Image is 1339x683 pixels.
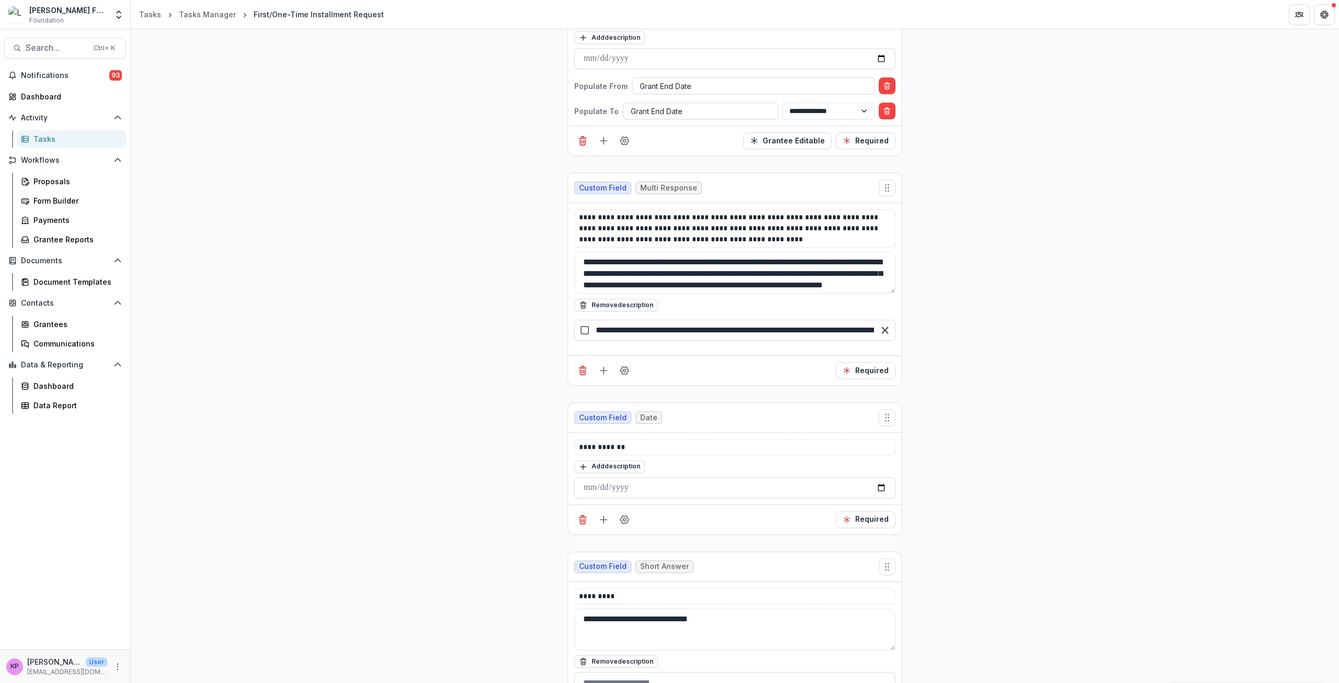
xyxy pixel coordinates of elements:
[139,9,161,20] div: Tasks
[17,211,126,229] a: Payments
[17,173,126,190] a: Proposals
[879,180,895,196] button: Move field
[21,156,109,165] span: Workflows
[879,409,895,426] button: Move field
[29,16,64,25] span: Foundation
[33,176,118,187] div: Proposals
[879,558,895,575] button: Move field
[879,103,895,119] button: Delete condition
[17,192,126,209] a: Form Builder
[8,6,25,23] img: Lavelle Fund for the Blind
[175,7,240,22] a: Tasks Manager
[17,130,126,148] a: Tasks
[29,5,107,16] div: [PERSON_NAME] Fund for the Blind
[574,106,619,117] p: Populate To
[135,7,388,22] nav: breadcrumb
[4,295,126,311] button: Open Contacts
[616,511,633,528] button: Field Settings
[579,184,627,193] span: Custom Field
[4,109,126,126] button: Open Activity
[33,400,118,411] div: Data Report
[579,562,627,571] span: Custom Field
[17,273,126,290] a: Document Templates
[21,256,109,265] span: Documents
[836,362,895,379] button: Required
[616,362,633,379] button: Field Settings
[33,234,118,245] div: Grantee Reports
[21,299,109,308] span: Contacts
[743,132,832,149] button: Read Only Toggle
[33,195,118,206] div: Form Builder
[579,413,627,422] span: Custom Field
[17,231,126,248] a: Grantee Reports
[4,67,126,84] button: Notifications93
[21,71,109,80] span: Notifications
[640,413,657,422] span: Date
[4,38,126,59] button: Search...
[33,133,118,144] div: Tasks
[640,562,689,571] span: Short Answer
[4,356,126,373] button: Open Data & Reporting
[10,663,19,670] div: Khanh Phan
[33,338,118,349] div: Communications
[33,215,118,226] div: Payments
[595,362,612,379] button: Add field
[21,114,109,122] span: Activity
[836,132,895,149] button: Required
[1314,4,1335,25] button: Get Help
[17,316,126,333] a: Grantees
[574,31,645,44] button: Adddescription
[27,667,107,677] p: [EMAIL_ADDRESS][DOMAIN_NAME]
[17,397,126,414] a: Data Report
[33,276,118,287] div: Document Templates
[254,9,384,20] div: First/One-Time Installment Request
[595,132,612,149] button: Add field
[17,335,126,352] a: Communications
[640,184,697,193] span: Multi Response
[109,70,122,81] span: 93
[17,377,126,395] a: Dashboard
[574,81,628,92] p: Populate From
[836,511,895,528] button: Required
[21,361,109,370] span: Data & Reporting
[86,657,107,667] p: User
[27,656,82,667] p: [PERSON_NAME]
[4,152,126,169] button: Open Workflows
[574,362,591,379] button: Delete field
[111,660,124,673] button: More
[595,511,612,528] button: Add field
[21,91,118,102] div: Dashboard
[574,132,591,149] button: Delete field
[33,380,118,391] div: Dashboard
[616,132,633,149] button: Field Settings
[111,4,126,25] button: Open entity switcher
[92,42,117,54] div: Ctrl + K
[574,655,658,668] button: Removedescription
[4,252,126,269] button: Open Documents
[574,461,645,473] button: Adddescription
[1289,4,1310,25] button: Partners
[879,77,895,94] button: Delete condition
[877,322,893,339] button: Remove option
[135,7,165,22] a: Tasks
[4,88,126,105] a: Dashboard
[33,319,118,330] div: Grantees
[26,43,87,53] span: Search...
[574,299,658,311] button: Removedescription
[179,9,236,20] div: Tasks Manager
[574,511,591,528] button: Delete field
